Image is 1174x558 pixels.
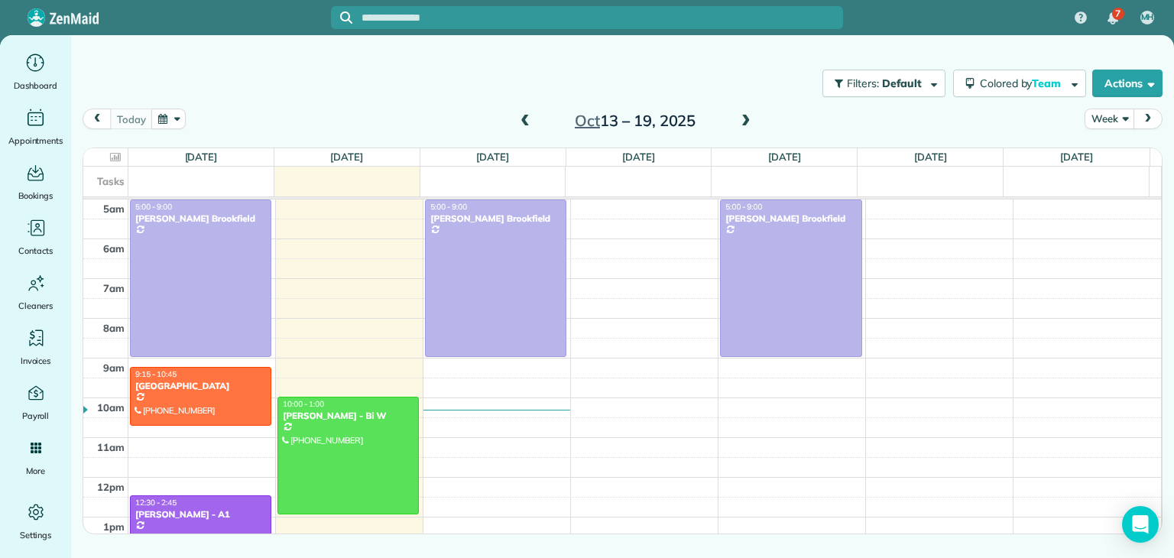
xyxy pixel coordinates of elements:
[110,109,152,129] button: today
[6,105,65,148] a: Appointments
[135,213,267,224] div: [PERSON_NAME] Brookfield
[103,242,125,255] span: 6am
[725,213,857,224] div: [PERSON_NAME] Brookfield
[1141,11,1154,24] span: MH
[815,70,945,97] a: Filters: Default
[953,70,1086,97] button: Colored byTeam
[622,151,655,163] a: [DATE]
[6,326,65,368] a: Invoices
[1133,109,1163,129] button: next
[103,521,125,533] span: 1pm
[135,202,172,212] span: 5:00 - 9:00
[103,322,125,334] span: 8am
[914,151,947,163] a: [DATE]
[1097,2,1129,35] div: 7 unread notifications
[26,463,45,479] span: More
[430,202,467,212] span: 5:00 - 9:00
[1060,151,1093,163] a: [DATE]
[330,151,363,163] a: [DATE]
[847,76,879,90] span: Filters:
[185,151,218,163] a: [DATE]
[6,161,65,203] a: Bookings
[18,298,53,313] span: Cleaners
[103,362,125,374] span: 9am
[20,527,52,543] span: Settings
[6,500,65,543] a: Settings
[1122,506,1159,543] div: Open Intercom Messenger
[97,401,125,414] span: 10am
[725,202,762,212] span: 5:00 - 9:00
[1115,8,1120,20] span: 7
[1092,70,1163,97] button: Actions
[980,76,1066,90] span: Colored by
[18,243,53,258] span: Contacts
[882,76,923,90] span: Default
[135,509,267,520] div: [PERSON_NAME] - A1
[822,70,945,97] button: Filters: Default
[97,441,125,453] span: 11am
[8,133,63,148] span: Appointments
[83,109,112,129] button: prev
[14,78,57,93] span: Dashboard
[331,11,352,24] button: Focus search
[6,381,65,423] a: Payroll
[22,408,50,423] span: Payroll
[283,399,324,409] span: 10:00 - 1:00
[476,151,509,163] a: [DATE]
[768,151,801,163] a: [DATE]
[97,175,125,187] span: Tasks
[575,111,600,130] span: Oct
[6,271,65,313] a: Cleaners
[135,381,267,391] div: [GEOGRAPHIC_DATA]
[103,282,125,294] span: 7am
[97,481,125,493] span: 12pm
[430,213,562,224] div: [PERSON_NAME] Brookfield
[1032,76,1063,90] span: Team
[135,369,177,379] span: 9:15 - 10:45
[340,11,352,24] svg: Focus search
[6,216,65,258] a: Contacts
[135,498,177,508] span: 12:30 - 2:45
[1085,109,1134,129] button: Week
[103,203,125,215] span: 5am
[540,112,731,129] h2: 13 – 19, 2025
[21,353,51,368] span: Invoices
[6,50,65,93] a: Dashboard
[282,410,414,421] div: [PERSON_NAME] - Bi W
[18,188,54,203] span: Bookings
